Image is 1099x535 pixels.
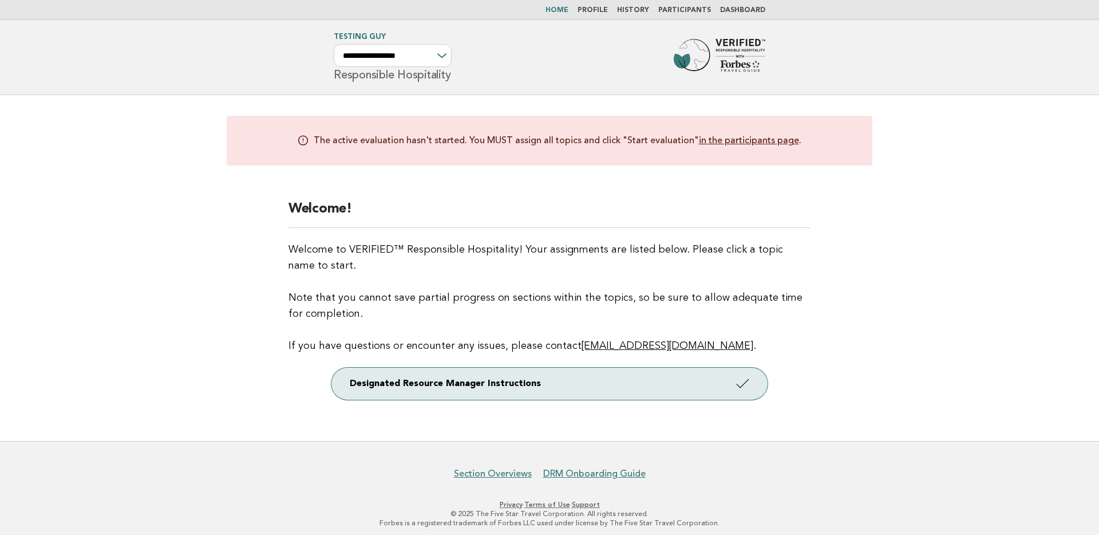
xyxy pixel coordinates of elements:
[720,7,765,14] a: Dashboard
[288,200,811,228] h2: Welcome!
[331,368,768,400] a: Designated Resource Manager Instructions
[334,33,385,41] a: Testing Guy
[617,7,649,14] a: History
[658,7,711,14] a: Participants
[524,501,570,509] a: Terms of Use
[314,134,801,147] p: The active evaluation hasn't started. You MUST assign all topics and click "Start evaluation" .
[572,501,600,509] a: Support
[500,501,523,509] a: Privacy
[674,39,765,76] img: Forbes Travel Guide
[454,468,532,479] a: Section Overviews
[699,135,799,146] a: in the participants page
[543,468,646,479] a: DRM Onboarding Guide
[545,7,568,14] a: Home
[578,7,608,14] a: Profile
[334,34,452,81] h1: Responsible Hospitality
[582,341,753,351] a: [EMAIL_ADDRESS][DOMAIN_NAME]
[199,500,900,509] p: · ·
[199,509,900,518] p: © 2025 The Five Star Travel Corporation. All rights reserved.
[199,518,900,528] p: Forbes is a registered trademark of Forbes LLC used under license by The Five Star Travel Corpora...
[288,242,811,354] p: Welcome to VERIFIED™ Responsible Hospitality! Your assignments are listed below. Please click a t...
